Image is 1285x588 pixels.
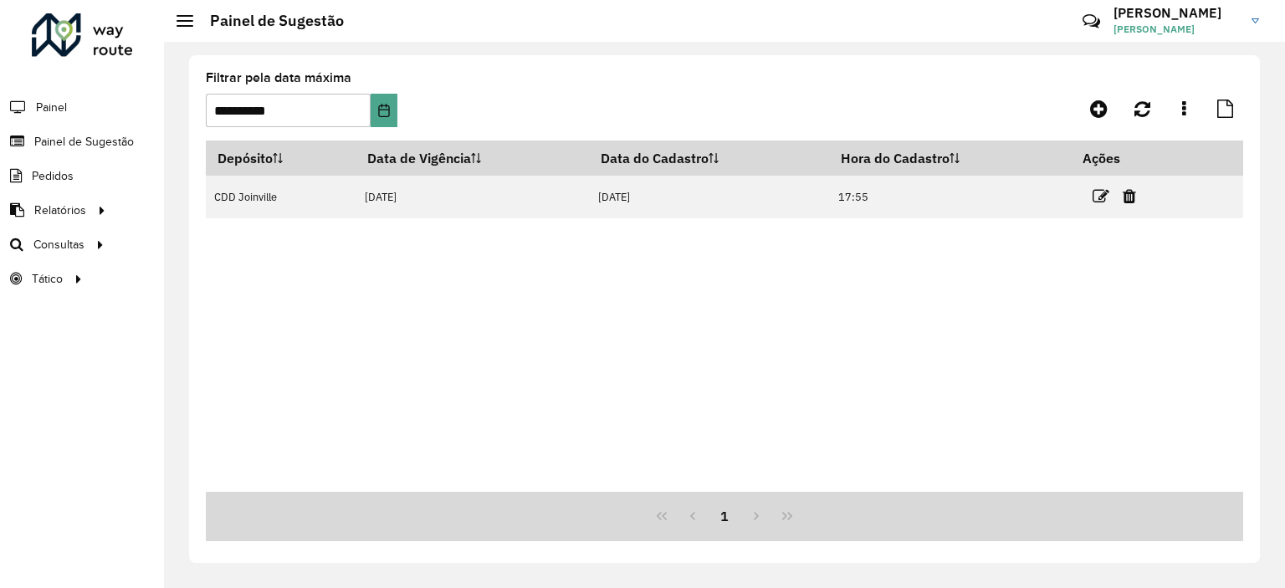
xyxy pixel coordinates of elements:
th: Hora do Cadastro [830,141,1072,176]
th: Ações [1071,141,1171,176]
td: CDD Joinville [206,176,356,218]
td: 17:55 [830,176,1072,218]
h2: Painel de Sugestão [193,12,344,30]
a: Editar [1093,185,1109,207]
button: 1 [709,500,740,532]
a: Excluir [1123,185,1136,207]
th: Data de Vigência [356,141,590,176]
span: Consultas [33,236,84,253]
a: Contato Rápido [1073,3,1109,39]
button: Choose Date [371,94,397,127]
h3: [PERSON_NAME] [1113,5,1239,21]
span: Painel [36,99,67,116]
td: [DATE] [356,176,590,218]
span: Tático [32,270,63,288]
span: Pedidos [32,167,74,185]
span: Painel de Sugestão [34,133,134,151]
label: Filtrar pela data máxima [206,68,351,88]
span: Relatórios [34,202,86,219]
th: Depósito [206,141,356,176]
td: [DATE] [589,176,829,218]
th: Data do Cadastro [589,141,829,176]
span: [PERSON_NAME] [1113,22,1239,37]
